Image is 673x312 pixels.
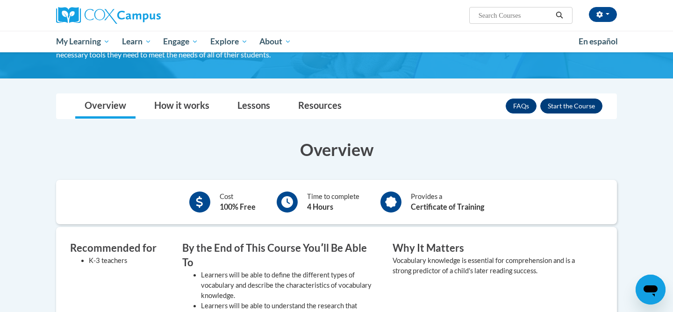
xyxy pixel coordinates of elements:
[56,138,617,161] h3: Overview
[393,256,575,275] value: Vocabulary knowledge is essential for comprehension and is a strong predictor of a child's later ...
[182,241,379,270] h3: By the End of This Course Youʹll Be Able To
[75,94,136,119] a: Overview
[70,241,168,255] h3: Recommended for
[220,202,256,211] b: 100% Free
[589,7,617,22] button: Account Settings
[259,36,291,47] span: About
[506,99,537,113] a: FAQs
[478,10,552,21] input: Search Courses
[228,94,279,119] a: Lessons
[210,36,248,47] span: Explore
[56,7,161,24] img: Cox Campus
[307,191,359,213] div: Time to complete
[50,31,116,52] a: My Learning
[56,36,110,47] span: My Learning
[122,36,151,47] span: Learn
[163,36,198,47] span: Engage
[42,31,631,52] div: Main menu
[220,191,256,213] div: Cost
[540,99,602,113] button: Enroll
[393,241,589,255] h3: Why It Matters
[411,202,484,211] b: Certificate of Training
[157,31,204,52] a: Engage
[145,94,219,119] a: How it works
[204,31,254,52] a: Explore
[552,10,566,21] button: Search
[579,36,618,46] span: En español
[636,275,666,305] iframe: Button to launch messaging window
[254,31,298,52] a: About
[89,255,168,266] li: K-3 teachers
[201,270,379,301] li: Learners will be able to define the different types of vocabulary and describe the characteristic...
[411,191,484,213] div: Provides a
[116,31,158,52] a: Learn
[307,202,333,211] b: 4 Hours
[56,7,234,24] a: Cox Campus
[289,94,351,119] a: Resources
[573,32,624,51] a: En español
